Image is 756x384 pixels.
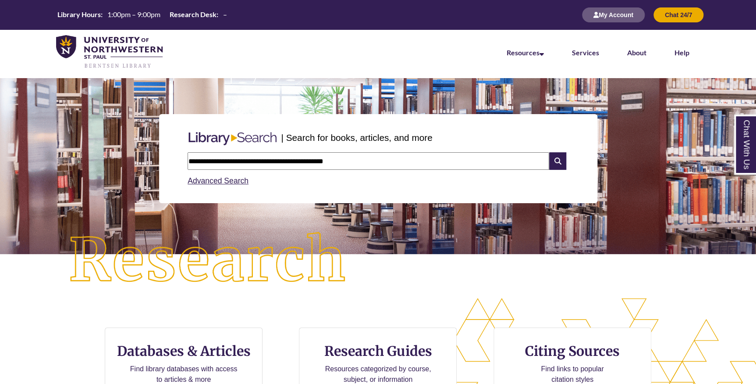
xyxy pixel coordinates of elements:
a: Help [674,48,689,57]
button: Chat 24/7 [653,7,703,22]
img: Libary Search [184,129,281,149]
th: Research Desk: [166,10,220,19]
span: – [223,10,227,18]
a: Chat 24/7 [653,11,703,18]
button: My Account [582,7,645,22]
h3: Research Guides [306,343,449,359]
a: Advanced Search [188,176,248,185]
h3: Databases & Articles [112,343,255,359]
span: 1:00pm – 9:00pm [107,10,160,18]
table: Hours Today [54,10,231,19]
img: UNWSP Library Logo [56,35,163,69]
a: My Account [582,11,645,18]
i: Search [549,152,566,170]
img: Research [38,201,378,320]
h3: Citing Sources [519,343,626,359]
a: Hours Today [54,10,231,20]
a: Services [572,48,599,57]
p: | Search for books, articles, and more [281,131,432,144]
th: Library Hours: [54,10,104,19]
a: About [627,48,646,57]
a: Resources [507,48,544,57]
